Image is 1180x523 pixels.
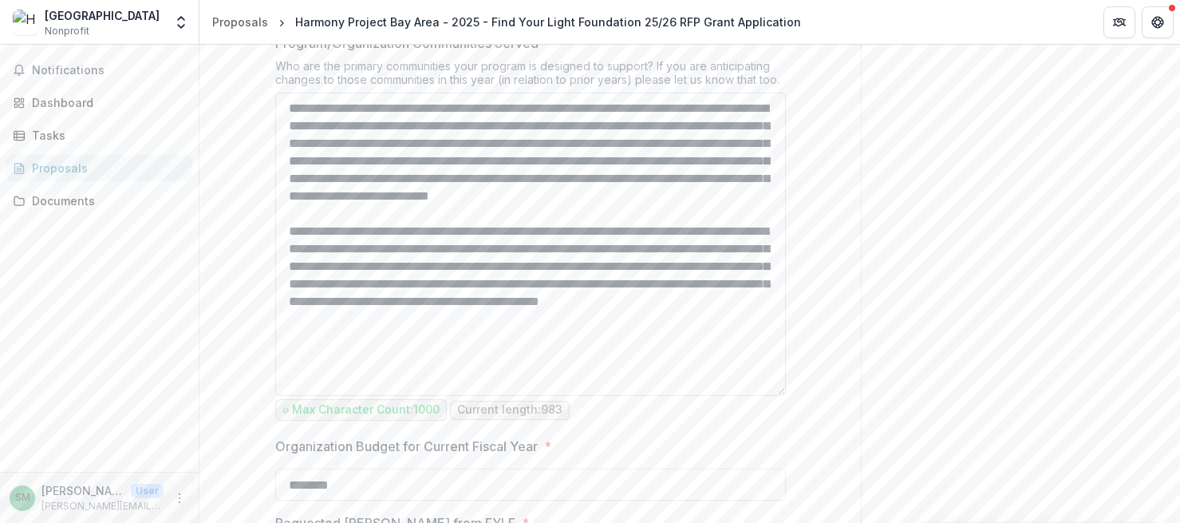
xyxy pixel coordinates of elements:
[6,89,192,116] a: Dashboard
[32,64,186,77] span: Notifications
[170,489,189,508] button: More
[6,155,192,181] a: Proposals
[6,122,192,149] a: Tasks
[457,403,562,417] p: Current length: 983
[275,437,538,456] p: Organization Budget for Current Fiscal Year
[6,188,192,214] a: Documents
[32,127,180,144] div: Tasks
[1142,6,1174,38] button: Get Help
[45,7,160,24] div: [GEOGRAPHIC_DATA]
[206,10,807,34] nav: breadcrumb
[131,484,164,498] p: User
[292,403,440,417] p: Max Character Count: 1000
[212,14,268,30] div: Proposals
[45,24,89,38] span: Nonprofit
[295,14,801,30] div: Harmony Project Bay Area - 2025 - Find Your Light Foundation 25/26 RFP Grant Application
[32,94,180,111] div: Dashboard
[206,10,274,34] a: Proposals
[275,59,786,93] div: Who are the primary communities your program is designed to support? If you are anticipating chan...
[32,192,180,209] div: Documents
[32,160,180,176] div: Proposals
[15,493,30,503] div: Seth Mausner
[41,482,124,499] p: [PERSON_NAME]
[13,10,38,35] img: Harmony Project Bay Area
[6,57,192,83] button: Notifications
[1103,6,1135,38] button: Partners
[41,499,164,513] p: [PERSON_NAME][EMAIL_ADDRESS][PERSON_NAME][DOMAIN_NAME]
[170,6,192,38] button: Open entity switcher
